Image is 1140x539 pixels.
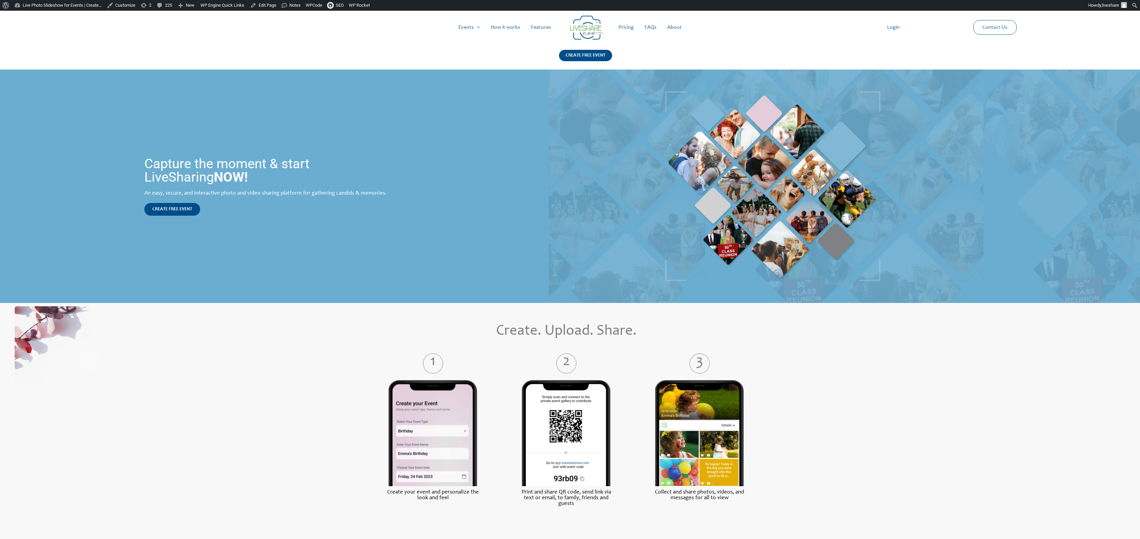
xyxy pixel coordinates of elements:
img: home_banner_pic | Live Photo Slideshow for Events | Create Free Events Album for Any Occasion [665,91,880,281]
img: home_section_upload | Live Photo Slideshow for Events | Create Free Events Album for Any Occasion [655,380,744,486]
label: Create your event and personalize the look and feel [384,490,482,501]
nav: Site Navigation [12,17,1128,38]
label: Collect and share photos, videos, and messages for all to view [651,490,748,501]
label: 3 [644,358,755,368]
a: About [662,17,687,38]
a: Login [882,17,905,38]
span: SEO [336,3,344,8]
strong: NOW! [214,169,248,185]
div: CREATE FREE EVENT [559,50,612,61]
a: Contact Us [977,20,1013,34]
label: Print and share QR code, send link via text or email, to family, friends and guests [518,490,615,507]
div: An easy, secure, and interactive photo and video sharing platform for gathering candids & memories. [144,191,402,196]
a: FAQs [639,17,662,38]
img: home_section_create | Live Photo Slideshow for Events | Create Free Events Album for Any Occasion [389,380,477,486]
img: Group 14 | Live Photo Slideshow for Events | Create Free Events Album for Any Occasion [570,16,603,40]
label: 1 [378,358,488,368]
a: Pricing [613,17,639,38]
a: Events [453,17,485,38]
span: liveshare [1102,3,1119,8]
span: Create. Upload. Share. [496,324,636,339]
img: home_create_updload_share_bg | Live Photo Slideshow for Events | Create Free Events Album for Any... [15,306,99,385]
h1: Capture the moment & start LiveSharing [144,157,402,184]
a: CREATE FREE EVENT [559,50,612,70]
label: 2 [511,358,622,368]
a: CREATE FREE EVENT [144,203,200,216]
img: home_section_share | Live Photo Slideshow for Events | Create Free Events Album for Any Occasion [522,380,611,486]
span: CREATE FREE EVENT [152,207,192,212]
a: Features [526,17,556,38]
a: How it works [485,17,526,38]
